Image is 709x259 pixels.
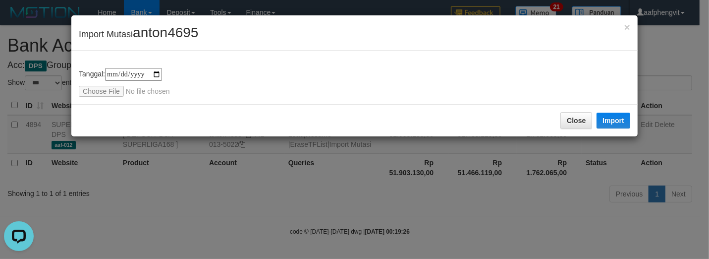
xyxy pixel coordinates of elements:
[79,68,630,97] div: Tanggal:
[4,4,34,34] button: Open LiveChat chat widget
[624,22,630,32] button: Close
[624,21,630,33] span: ×
[560,112,592,129] button: Close
[133,25,198,40] span: anton4695
[79,29,198,39] span: Import Mutasi
[597,113,630,129] button: Import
